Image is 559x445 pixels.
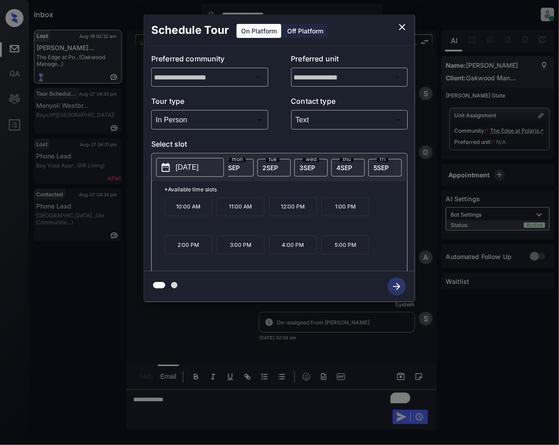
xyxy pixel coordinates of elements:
[340,157,354,162] span: thu
[294,159,328,176] div: date-select
[269,197,317,216] p: 12:00 PM
[229,157,246,162] span: mon
[164,181,407,197] p: *Available time slots
[368,159,402,176] div: date-select
[293,112,406,127] div: Text
[331,159,365,176] div: date-select
[164,197,212,216] p: 10:00 AM
[283,24,328,38] div: Off Platform
[299,164,315,172] span: 3 SEP
[266,157,279,162] span: tue
[164,236,212,255] p: 2:00 PM
[321,236,369,255] p: 5:00 PM
[225,164,240,172] span: 1 SEP
[262,164,278,172] span: 2 SEP
[217,236,265,255] p: 3:00 PM
[144,14,236,46] h2: Schedule Tour
[291,96,408,110] p: Contact type
[321,197,369,216] p: 1:00 PM
[151,96,268,110] p: Tour type
[291,53,408,68] p: Preferred unit
[217,197,265,216] p: 11:00 AM
[151,139,408,153] p: Select slot
[154,112,266,127] div: In Person
[269,236,317,255] p: 4:00 PM
[257,159,291,176] div: date-select
[176,162,199,173] p: [DATE]
[303,157,319,162] span: wed
[220,159,254,176] div: date-select
[373,164,389,172] span: 5 SEP
[377,157,388,162] span: fri
[393,18,411,36] button: close
[336,164,352,172] span: 4 SEP
[156,158,224,177] button: [DATE]
[151,53,268,68] p: Preferred community
[237,24,281,38] div: On Platform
